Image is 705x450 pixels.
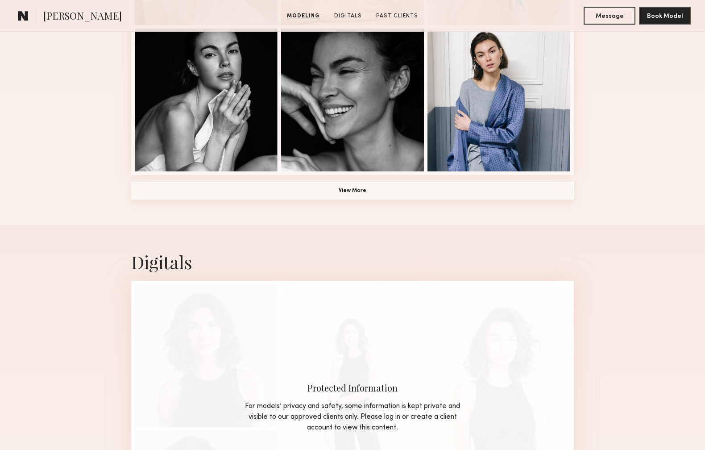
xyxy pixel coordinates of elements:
button: Message [584,7,635,25]
span: [PERSON_NAME] [43,9,122,25]
a: Digitals [331,12,365,20]
a: Modeling [283,12,323,20]
div: For models’ privacy and safety, some information is kept private and visible to our approved clie... [239,401,466,433]
a: Book Model [639,12,691,19]
div: Digitals [131,250,574,274]
button: View More [131,182,574,200]
div: Protected Information [239,382,466,394]
a: Past Clients [373,12,422,20]
button: Book Model [639,7,691,25]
